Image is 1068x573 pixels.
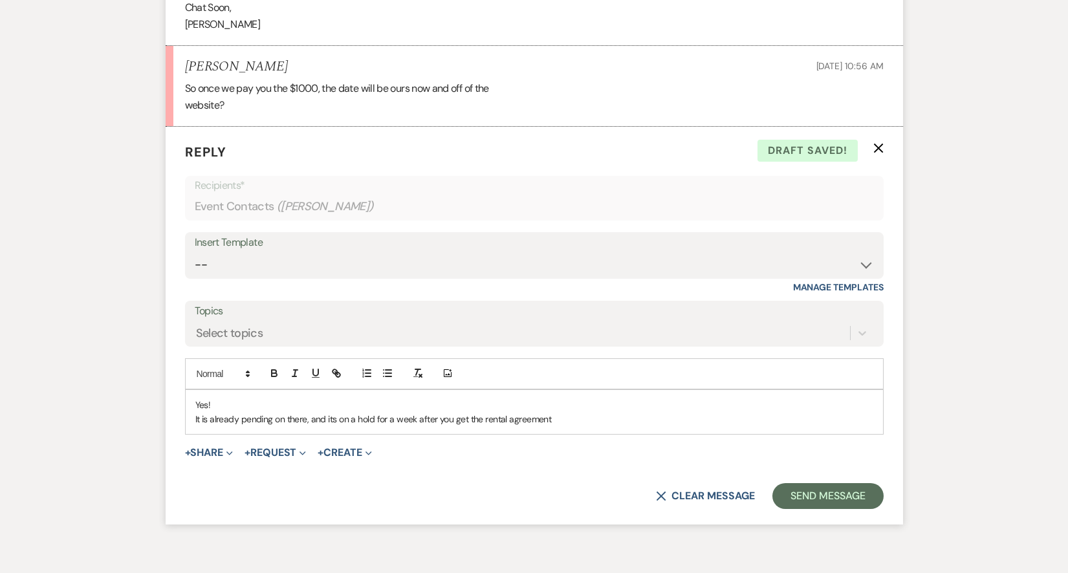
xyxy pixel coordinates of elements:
span: ( [PERSON_NAME] ) [277,198,374,215]
div: Event Contacts [195,194,874,219]
p: [PERSON_NAME] [185,16,884,33]
h5: [PERSON_NAME] [185,59,288,75]
span: + [318,448,323,458]
p: Recipients* [195,177,874,194]
button: Share [185,448,234,458]
span: Draft saved! [757,140,858,162]
label: Topics [195,302,874,321]
div: Insert Template [195,233,874,252]
span: + [245,448,250,458]
div: So once we pay you the $1000, the date will be ours now and off of the website? [185,80,884,113]
button: Clear message [656,491,754,501]
button: Request [245,448,306,458]
p: It is already pending on there, and its on a hold for a week after you get the rental agreement [195,412,873,426]
button: Send Message [772,483,883,509]
button: Create [318,448,371,458]
a: Manage Templates [793,281,884,293]
span: + [185,448,191,458]
span: Reply [185,144,226,160]
p: Yes! [195,398,873,412]
span: [DATE] 10:56 AM [816,60,884,72]
div: Select topics [196,324,263,341]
